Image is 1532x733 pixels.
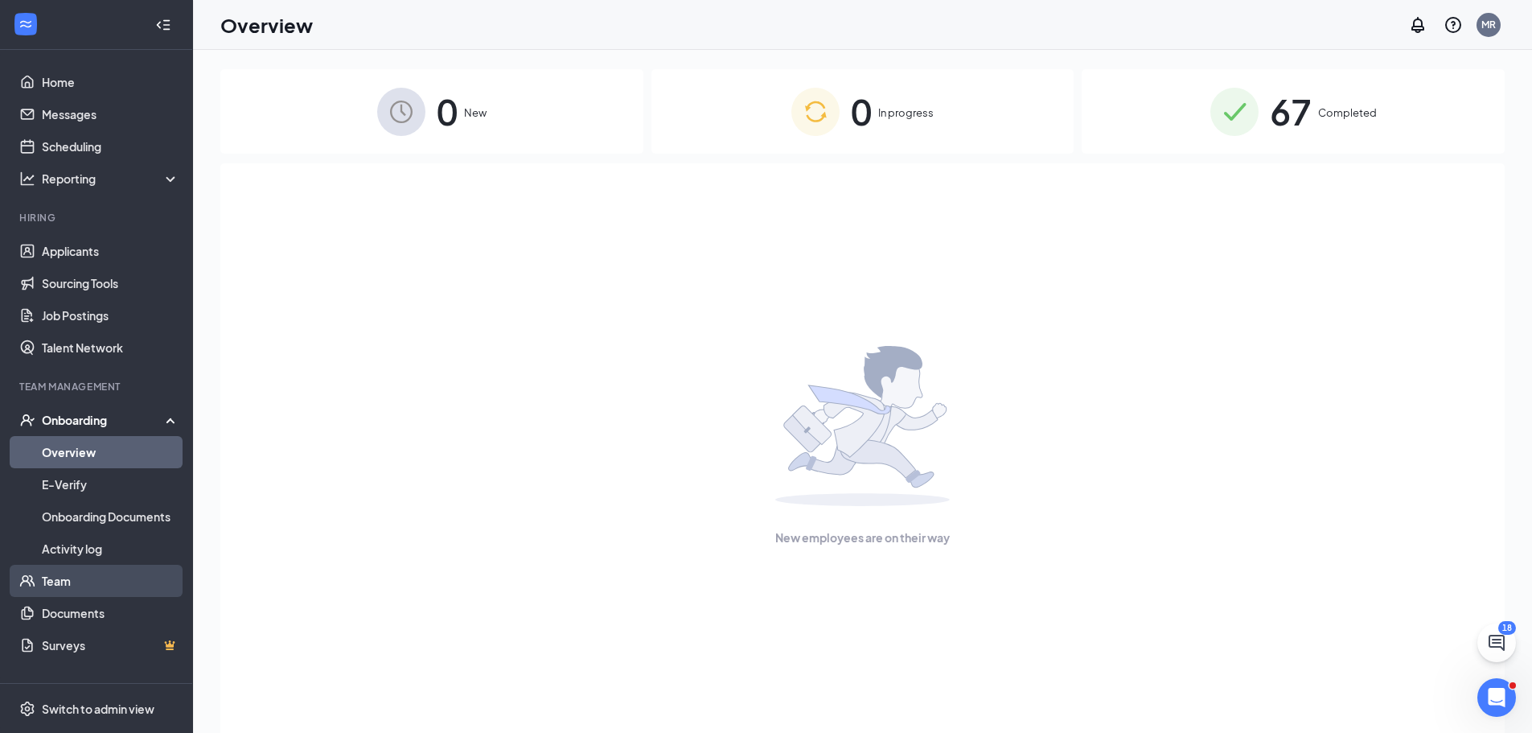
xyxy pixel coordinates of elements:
svg: Analysis [19,171,35,187]
a: Job Postings [42,299,179,331]
span: 67 [1270,84,1312,139]
span: Completed [1318,105,1377,121]
svg: Settings [19,701,35,717]
span: 0 [437,84,458,139]
button: ChatActive [1477,624,1516,662]
a: Applicants [42,235,179,267]
div: MR [1481,18,1496,31]
div: Onboarding [42,412,166,428]
a: Onboarding Documents [42,500,179,533]
div: Reporting [42,171,180,187]
span: New [464,105,487,121]
a: E-Verify [42,468,179,500]
svg: ChatActive [1487,633,1506,653]
svg: Notifications [1408,15,1427,35]
div: Switch to admin view [42,701,154,717]
a: Sourcing Tools [42,267,179,299]
a: Messages [42,98,179,130]
a: Home [42,66,179,98]
a: Team [42,565,179,597]
iframe: Intercom live chat [1477,678,1516,717]
svg: QuestionInfo [1444,15,1463,35]
div: Hiring [19,211,176,224]
div: 18 [1498,621,1516,635]
svg: UserCheck [19,412,35,428]
a: Overview [42,436,179,468]
a: Talent Network [42,331,179,364]
h1: Overview [220,11,313,39]
svg: Collapse [155,17,171,33]
span: New employees are on their way [775,529,950,546]
a: SurveysCrown [42,629,179,661]
a: Activity log [42,533,179,565]
a: Documents [42,597,179,629]
span: 0 [851,84,872,139]
div: Team Management [19,380,176,393]
a: Scheduling [42,130,179,163]
span: In progress [878,105,934,121]
svg: WorkstreamLogo [18,16,34,32]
